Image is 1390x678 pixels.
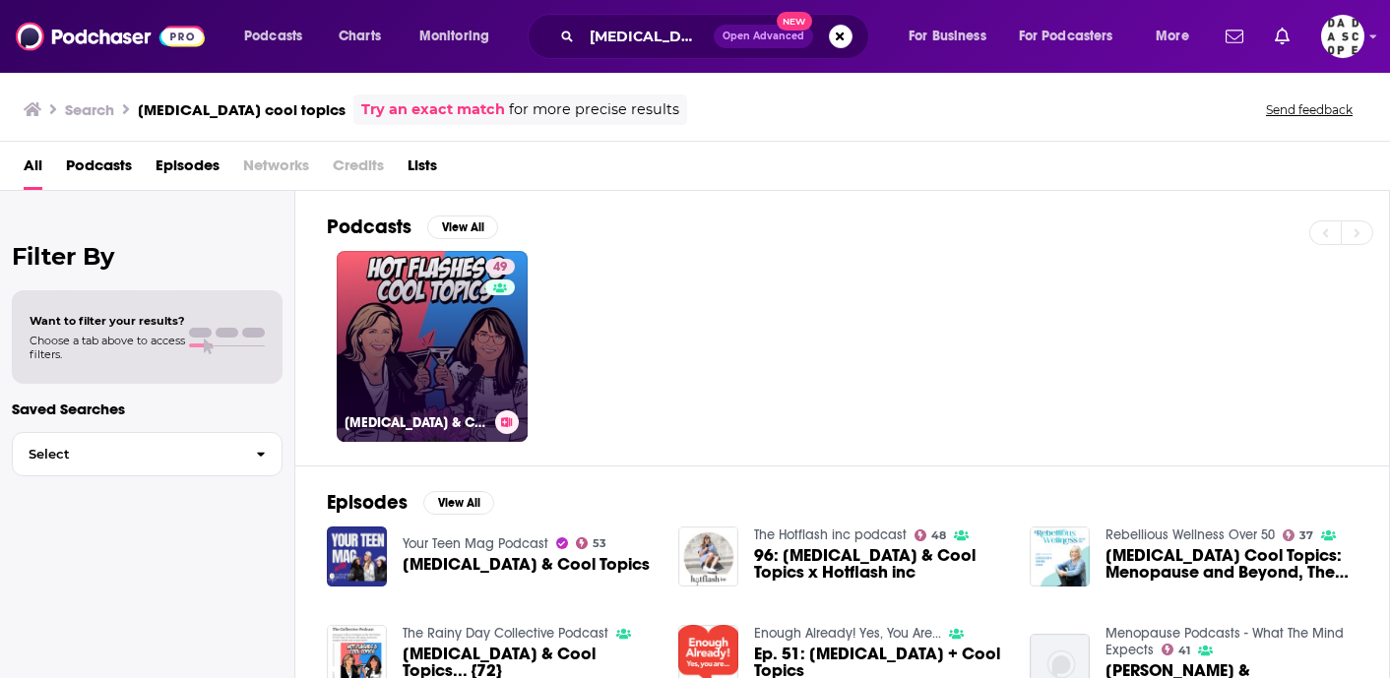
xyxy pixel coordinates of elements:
a: Enough Already! Yes, You Are... [754,625,941,642]
a: Rebellious Wellness Over 50 [1106,526,1275,543]
span: More [1156,23,1189,50]
h2: Filter By [12,242,283,271]
a: Episodes [156,150,220,190]
button: open menu [230,21,328,52]
img: Hot Flashes & Cool Topics [327,526,387,586]
a: Hot Flashes & Cool Topics [403,556,650,573]
span: 49 [493,258,507,277]
span: 48 [931,531,946,540]
button: Send feedback [1260,101,1358,118]
h2: Podcasts [327,215,411,239]
a: 49 [485,259,515,275]
button: open menu [1006,21,1142,52]
span: Want to filter your results? [30,314,185,328]
div: Search podcasts, credits, & more... [546,14,888,59]
span: Charts [339,23,381,50]
span: Podcasts [244,23,302,50]
a: The Rainy Day Collective Podcast [403,625,608,642]
h3: [MEDICAL_DATA] & COOL TOPICS [345,414,487,431]
h2: Episodes [327,490,408,515]
span: [MEDICAL_DATA] Cool Topics: Menopause and Beyond, The Good News [1106,547,1358,581]
button: Open AdvancedNew [714,25,813,48]
a: Charts [326,21,393,52]
img: User Profile [1321,15,1364,58]
span: for more precise results [509,98,679,121]
button: Select [12,432,283,476]
a: Show notifications dropdown [1267,20,1297,53]
span: New [777,12,812,31]
span: Credits [333,150,384,190]
p: Saved Searches [12,400,283,418]
a: Menopause Podcasts - What The Mind Expects [1106,625,1344,658]
img: 96: Hot Flashes & Cool Topics x Hotflash inc [678,526,738,586]
a: Hot Flashes Cool Topics: Menopause and Beyond, The Good News [1106,547,1358,581]
h3: [MEDICAL_DATA] cool topics [138,100,346,119]
a: Your Teen Mag Podcast [403,535,548,552]
button: open menu [895,21,1011,52]
span: Monitoring [419,23,489,50]
img: Podchaser - Follow, Share and Rate Podcasts [16,18,205,55]
a: 96: Hot Flashes & Cool Topics x Hotflash inc [754,547,1006,581]
a: Podcasts [66,150,132,190]
input: Search podcasts, credits, & more... [582,21,714,52]
h3: Search [65,100,114,119]
a: Try an exact match [361,98,505,121]
button: View All [427,216,498,239]
span: Networks [243,150,309,190]
span: 53 [593,539,606,548]
button: open menu [406,21,515,52]
span: 96: [MEDICAL_DATA] & Cool Topics x Hotflash inc [754,547,1006,581]
button: View All [423,491,494,515]
a: All [24,150,42,190]
a: EpisodesView All [327,490,494,515]
span: Select [13,448,240,461]
a: Lists [408,150,437,190]
span: 37 [1299,531,1313,540]
button: Show profile menu [1321,15,1364,58]
a: 41 [1162,644,1191,655]
a: Show notifications dropdown [1218,20,1251,53]
span: For Podcasters [1019,23,1113,50]
img: Hot Flashes Cool Topics: Menopause and Beyond, The Good News [1030,526,1090,586]
a: 53 [576,537,607,549]
a: 49[MEDICAL_DATA] & COOL TOPICS [337,251,528,442]
a: PodcastsView All [327,215,498,239]
a: The Hotflash inc podcast [754,526,907,543]
span: 41 [1178,647,1190,655]
span: [MEDICAL_DATA] & Cool Topics [403,556,650,573]
span: Open Advanced [723,31,804,41]
a: 37 [1283,529,1314,541]
span: Choose a tab above to access filters. [30,334,185,361]
span: For Business [909,23,986,50]
span: Logged in as Dadascope2 [1321,15,1364,58]
button: open menu [1142,21,1214,52]
a: 48 [915,529,947,541]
